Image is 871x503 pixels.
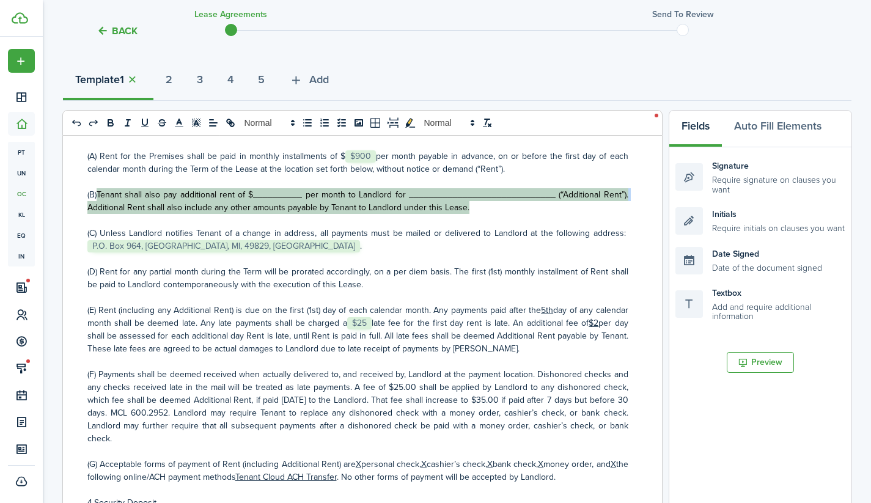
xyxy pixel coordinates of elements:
[235,471,337,483] u: Tenant Cloud ACH Transfer
[8,183,35,204] a: oc
[727,352,794,373] button: Preview
[197,72,203,88] strong: 3
[309,72,329,88] span: Add
[421,458,427,471] u: X
[68,116,85,130] button: undo: undo
[384,116,402,130] button: pageBreak
[87,188,628,214] mark: Tenant shall also pay additional rent of $__________ per month to Landlord for __________________...
[87,368,628,445] p: (F) Payments shall be deemed received when actually delivered to, and received by, Landlord at th...
[12,12,28,24] img: TenantCloud
[367,116,384,130] button: table-better
[487,458,493,471] u: X
[194,8,267,21] h3: Lease Agreements
[8,49,35,73] button: Open menu
[316,116,333,130] button: list: ordered
[356,458,361,471] u: X
[87,150,628,175] p: (A) Rent for the Premises shall be paid in monthly installments of $ per month payable in advance...
[8,246,35,266] a: in
[589,317,598,329] u: $2
[87,265,628,291] p: (D) Rent for any partial month during the Term will be prorated accordingly, on a per diem basis....
[8,142,35,163] a: pt
[124,73,141,87] button: Close tab
[350,116,367,130] button: image
[166,72,172,88] strong: 2
[538,458,543,471] u: X
[611,458,616,471] u: X
[87,304,628,355] p: (E) Rent (including any Additional Rent) is due on the first (1st) day of each calendar month. An...
[87,458,628,483] p: (G) Acceptable forms of payment of Rent (including Additional Rent) are personal check, cashier’s...
[8,225,35,246] a: eq
[97,24,138,37] button: Back
[87,188,628,214] p: (B)
[85,116,102,130] button: redo: redo
[258,72,265,88] strong: 5
[652,8,714,21] h3: Send to review
[153,116,171,130] button: strike
[722,111,834,147] button: Auto Fill Elements
[345,150,376,163] span: $900
[402,116,419,130] button: toggleMarkYellow: markYellow
[333,116,350,130] button: list: check
[119,116,136,130] button: italic
[541,304,553,317] u: 5th
[277,64,341,101] button: Add
[227,72,233,88] strong: 4
[8,204,35,225] a: kl
[87,227,628,252] p: (C) Unless Landlord notifies Tenant of a change in address, all payments must be mailed or delive...
[102,116,119,130] button: bold
[299,116,316,130] button: list: bullet
[222,116,239,130] button: link
[8,163,35,183] a: un
[479,116,496,130] button: clean
[669,111,722,147] button: Fields
[347,317,372,329] span: $25
[120,72,124,88] strong: 1
[87,240,360,252] span: P.O. Box 964, [GEOGRAPHIC_DATA], MI, 49829, [GEOGRAPHIC_DATA]
[75,72,120,88] strong: Template
[136,116,153,130] button: underline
